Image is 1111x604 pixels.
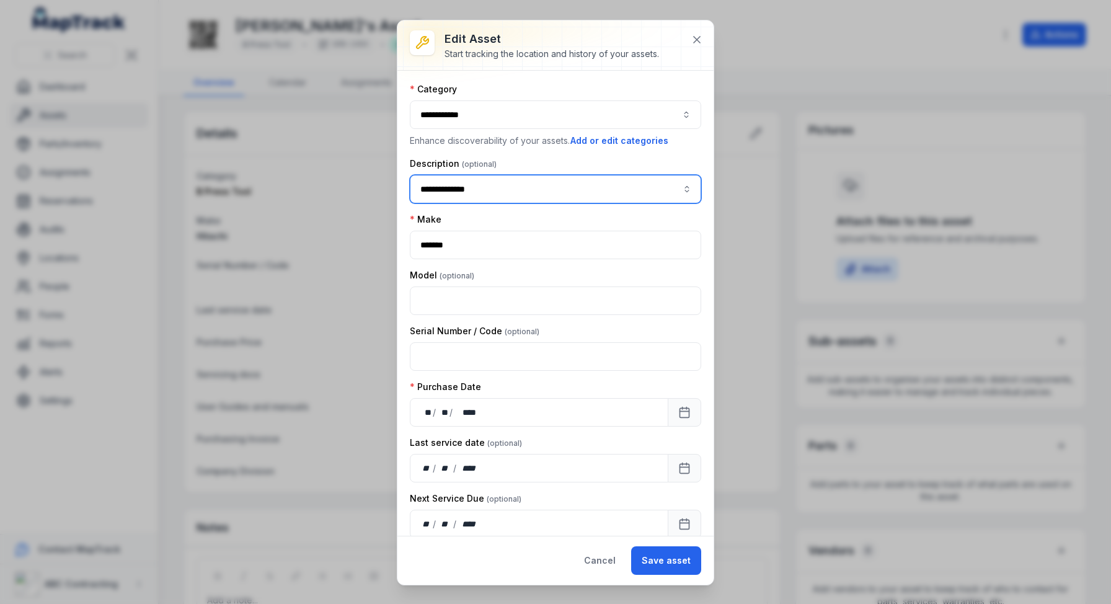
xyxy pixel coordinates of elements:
label: Category [410,83,457,95]
button: Add or edit categories [570,134,669,148]
label: Serial Number / Code [410,325,539,337]
div: day, [420,518,433,530]
button: Cancel [573,546,626,575]
button: Calendar [668,398,701,427]
div: / [449,406,454,419]
p: Enhance discoverability of your assets. [410,134,701,148]
div: / [453,518,458,530]
h3: Edit asset [445,30,659,48]
label: Model [410,269,474,282]
label: Make [410,213,441,226]
label: Last service date [410,437,522,449]
div: / [433,518,437,530]
input: asset-edit:description-label [410,175,701,203]
button: Calendar [668,454,701,482]
div: / [453,462,458,474]
button: Save asset [631,546,701,575]
div: month, [437,518,454,530]
label: Next Service Due [410,492,521,505]
div: month, [437,406,449,419]
div: year, [458,518,480,530]
div: day, [420,462,433,474]
label: Purchase Date [410,381,481,393]
div: year, [454,406,477,419]
div: month, [437,462,454,474]
div: day, [420,406,433,419]
button: Calendar [668,510,701,538]
div: / [433,406,437,419]
div: year, [458,462,480,474]
div: Start tracking the location and history of your assets. [445,48,659,60]
div: / [433,462,437,474]
label: Description [410,158,497,170]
